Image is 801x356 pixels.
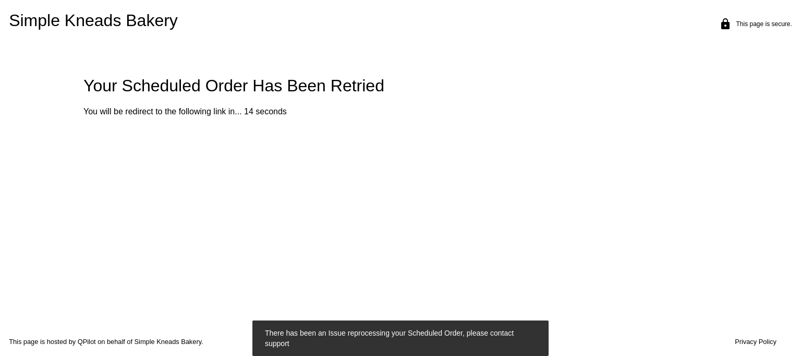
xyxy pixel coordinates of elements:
[9,11,392,37] h1: Simple Kneads Bakery
[265,328,536,349] simple-snack-bar: There has been an Issue reprocessing your Scheduled Order, please contact support
[83,76,801,96] h1: Your Scheduled Order Has Been Retried
[735,338,776,346] a: Privacy Policy
[83,107,801,116] p: You will be redirect to the following link in... 14 seconds
[719,18,732,30] mat-icon: lock
[736,20,792,28] p: This page is secure.
[9,338,376,346] p: This page is hosted by QPilot on behalf of Simple Kneads Bakery.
